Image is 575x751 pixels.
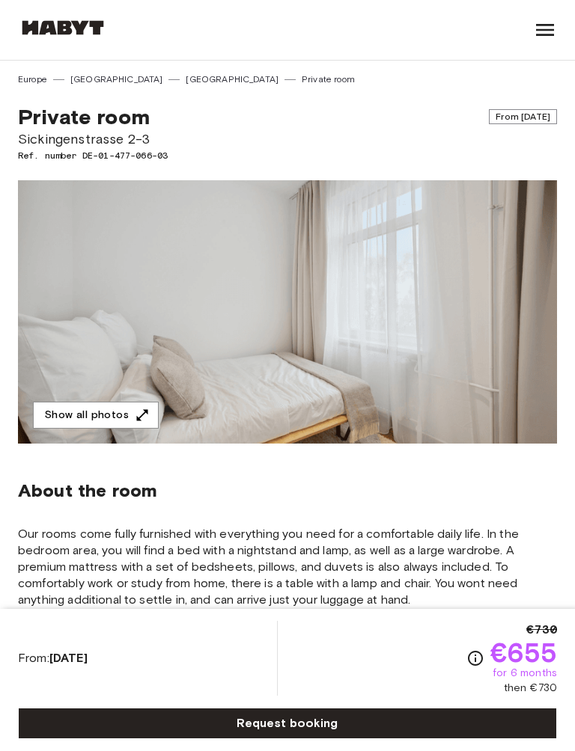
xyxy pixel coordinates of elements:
span: About the room [18,479,557,502]
span: €655 [490,639,557,666]
a: [GEOGRAPHIC_DATA] [186,73,279,86]
span: then €730 [504,681,557,696]
span: Ref. number DE-01-477-066-03 [18,149,557,162]
a: Private room [302,73,355,86]
span: for 6 months [493,666,557,681]
span: From: [18,650,88,666]
img: Marketing picture of unit DE-01-477-066-03 [18,180,557,444]
b: [DATE] [49,651,88,665]
a: Europe [18,73,47,86]
a: [GEOGRAPHIC_DATA] [70,73,163,86]
span: From [DATE] [489,109,557,124]
span: Private room [18,104,150,129]
svg: Check cost overview for full price breakdown. Please note that discounts apply to new joiners onl... [466,649,484,667]
span: Our rooms come fully furnished with everything you need for a comfortable daily life. In the bedr... [18,526,557,608]
span: Sickingenstrasse 2-3 [18,129,557,149]
img: Habyt [18,20,108,35]
button: Show all photos [33,402,159,429]
a: Request booking [18,708,557,739]
span: €730 [526,621,557,639]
